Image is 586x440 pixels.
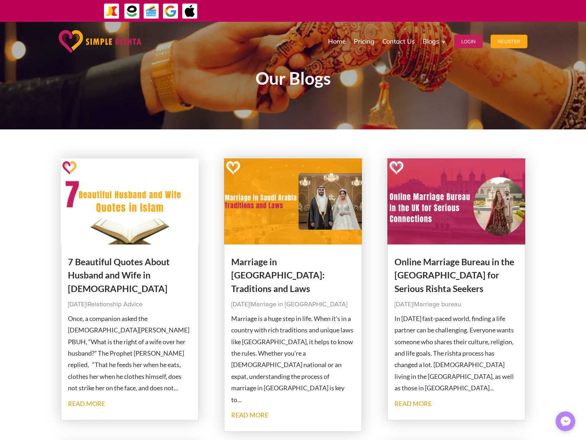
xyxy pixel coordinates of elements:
img: Credit Cards [143,3,159,19]
a: Contact Us [382,24,415,59]
p: | [231,299,355,310]
a: Login [454,24,483,59]
img: ApplePay-icon [182,3,198,19]
p: | [68,299,192,310]
a: Marriage in [GEOGRAPHIC_DATA]: Traditions and Laws [231,256,325,294]
button: Register [491,35,527,48]
a: Register [491,24,527,59]
a: Marriage bureau [414,301,461,308]
a: read more [68,400,105,407]
img: Online Marriage Bureau in the UK for Serious Rishta Seekers [387,158,525,244]
img: EasyPaisa-icon [124,3,140,19]
a: Home [328,24,346,59]
a: Blogs [423,24,446,59]
a: Online Marriage Bureau in the [GEOGRAPHIC_DATA] for Serious Rishta Seekers [394,256,514,294]
a: Relationship Advice [88,301,143,308]
img: 7 Beautiful Quotes About Husband and Wife in Islam [61,158,199,244]
p: | [394,299,518,310]
p: In [DATE] fast-paced world, finding a life partner can be challenging. Everyone wants someone who... [394,313,518,394]
img: Marriage in Saudi Arabia: Traditions and Laws [224,158,362,244]
a: Marriage in [GEOGRAPHIC_DATA] [251,301,347,308]
a: Pricing [354,24,374,59]
button: Login [454,35,483,48]
a: read more [231,411,268,419]
img: JazzCash-icon [104,3,120,19]
img: Messenger [558,414,573,429]
a: 7 Beautiful Quotes About Husband and Wife in [DEMOGRAPHIC_DATA] [68,256,170,294]
h1: Our Blogs [100,70,486,90]
span: [DATE] [68,301,86,308]
p: Once, a companion asked the [DEMOGRAPHIC_DATA][PERSON_NAME] PBUH, “What is the right of a wife ov... [68,313,192,394]
a: read more [394,400,432,407]
img: GooglePay-icon [163,3,179,19]
p: Marriage is a huge step in life. When it's in a country with rich traditions and unique laws like... [231,313,355,405]
span: [DATE] [394,301,413,308]
span: [DATE] [231,301,249,308]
